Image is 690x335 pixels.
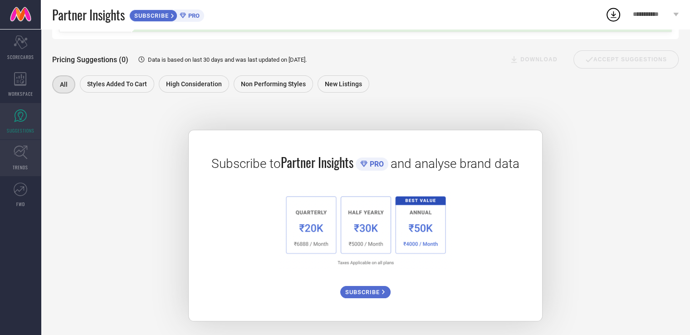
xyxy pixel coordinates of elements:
span: Partner Insights [52,5,125,24]
span: and analyse brand data [391,156,519,171]
span: SUGGESTIONS [7,127,34,134]
span: Styles Added To Cart [87,80,147,88]
a: SUBSCRIBE [340,279,391,298]
span: Subscribe to [211,156,281,171]
span: Non Performing Styles [241,80,306,88]
span: All [60,81,68,88]
span: PRO [186,12,200,19]
img: 1a6fb96cb29458d7132d4e38d36bc9c7.png [279,190,451,270]
span: SUBSCRIBE [130,12,171,19]
span: SCORECARDS [7,54,34,60]
span: New Listings [325,80,362,88]
span: FWD [16,201,25,207]
span: Data is based on last 30 days and was last updated on [DATE] . [148,56,307,63]
span: Partner Insights [281,153,353,172]
span: SUBSCRIBE [345,289,382,296]
div: Open download list [605,6,621,23]
div: Accept Suggestions [573,50,679,69]
span: WORKSPACE [8,90,33,97]
span: PRO [367,160,384,168]
span: High Consideration [166,80,222,88]
a: SUBSCRIBEPRO [129,7,204,22]
span: Pricing Suggestions (0) [52,55,128,64]
span: TRENDS [13,164,28,171]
